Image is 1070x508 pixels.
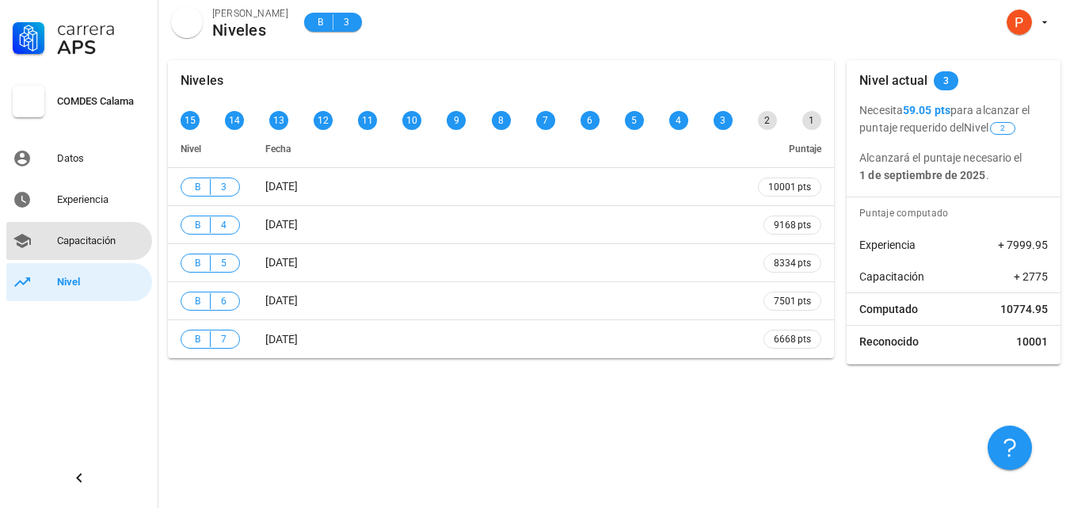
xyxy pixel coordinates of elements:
span: Nivel [964,121,1017,134]
span: B [191,179,204,195]
span: B [191,293,204,309]
th: Nivel [168,130,253,168]
div: 4 [669,111,688,130]
span: 10001 [1016,334,1048,349]
span: Nivel [181,143,201,155]
div: Nivel actual [859,60,927,101]
span: B [191,217,204,233]
span: [DATE] [265,218,298,231]
div: 6 [581,111,600,130]
div: 2 [758,111,777,130]
a: Capacitación [6,222,152,260]
div: Carrera [57,19,146,38]
span: 8334 pts [774,255,811,271]
span: 10001 pts [768,179,811,195]
span: 6668 pts [774,331,811,347]
span: Fecha [265,143,291,155]
span: 7 [217,331,230,347]
div: 7 [536,111,555,130]
div: Capacitación [57,235,146,247]
div: Niveles [212,21,288,39]
span: Puntaje [789,143,821,155]
div: 11 [358,111,377,130]
span: B [314,14,326,30]
div: avatar [1007,10,1032,35]
span: 3 [217,179,230,195]
div: [PERSON_NAME] [212,6,288,21]
span: 3 [340,14,352,30]
div: 10 [402,111,421,130]
span: 10774.95 [1000,301,1048,317]
p: Necesita para alcanzar el puntaje requerido del [859,101,1048,136]
span: 5 [217,255,230,271]
span: Reconocido [859,334,919,349]
th: Puntaje [745,130,834,168]
span: Computado [859,301,918,317]
div: 15 [181,111,200,130]
div: Experiencia [57,193,146,206]
span: 3 [943,71,949,90]
span: B [191,331,204,347]
span: [DATE] [265,256,298,269]
div: 3 [714,111,733,130]
span: 7501 pts [774,293,811,309]
div: Datos [57,152,146,165]
div: 1 [802,111,821,130]
span: Capacitación [859,269,924,285]
th: Fecha [253,130,745,168]
div: 14 [225,111,244,130]
div: COMDES Calama [57,95,146,108]
span: B [191,255,204,271]
span: Experiencia [859,237,916,253]
span: [DATE] [265,180,298,193]
b: 1 de septiembre de 2025 [859,169,985,181]
div: Puntaje computado [853,197,1060,229]
a: Datos [6,139,152,178]
span: [DATE] [265,294,298,307]
div: Nivel [57,276,146,288]
span: + 2775 [1014,269,1048,285]
span: 6 [217,293,230,309]
div: avatar [171,6,203,38]
p: Alcanzará el puntaje necesario el . [859,149,1048,184]
span: 9168 pts [774,217,811,233]
a: Nivel [6,263,152,301]
span: 2 [1000,123,1005,134]
span: 4 [217,217,230,233]
div: 12 [314,111,333,130]
span: + 7999.95 [998,237,1048,253]
div: 9 [447,111,466,130]
b: 59.05 pts [903,104,950,116]
div: Niveles [181,60,223,101]
span: [DATE] [265,333,298,346]
div: 13 [269,111,288,130]
a: Experiencia [6,181,152,219]
div: 5 [625,111,644,130]
div: APS [57,38,146,57]
div: 8 [492,111,511,130]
